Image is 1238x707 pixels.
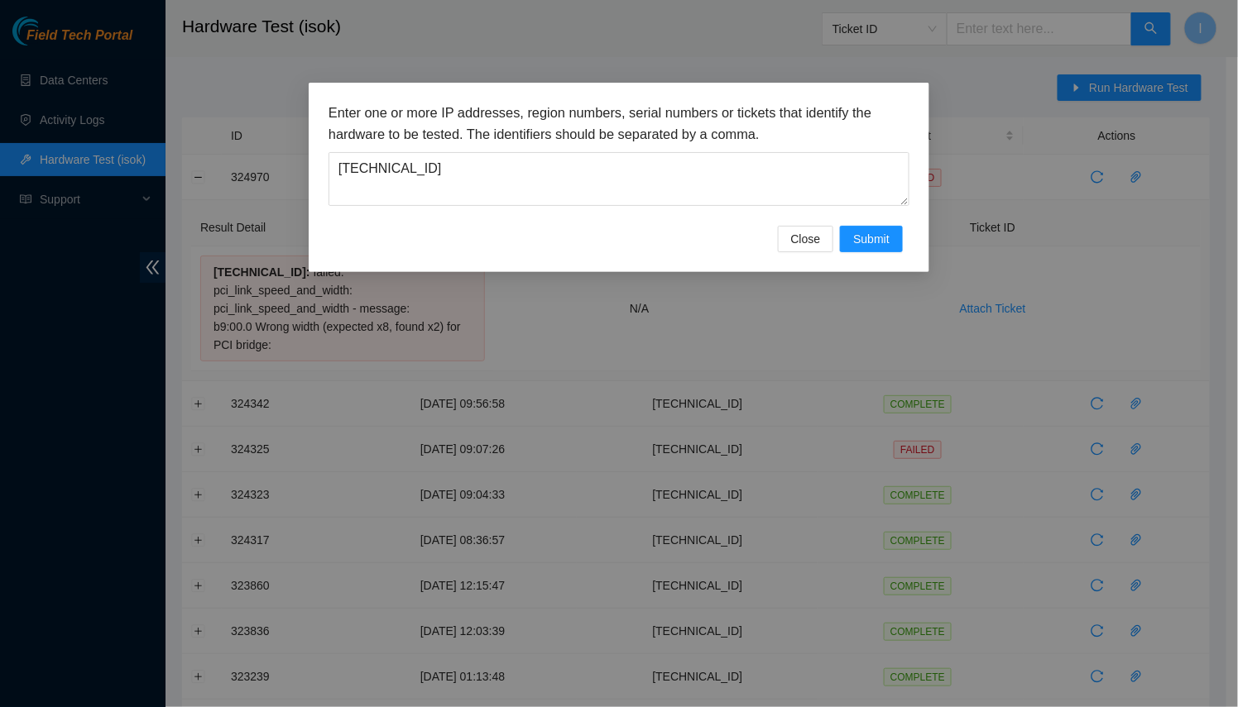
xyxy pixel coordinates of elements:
[840,226,903,252] button: Submit
[778,226,834,252] button: Close
[791,230,821,248] span: Close
[853,230,890,248] span: Submit
[329,152,909,206] textarea: [TECHNICAL_ID]
[329,103,909,145] h3: Enter one or more IP addresses, region numbers, serial numbers or tickets that identify the hardw...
